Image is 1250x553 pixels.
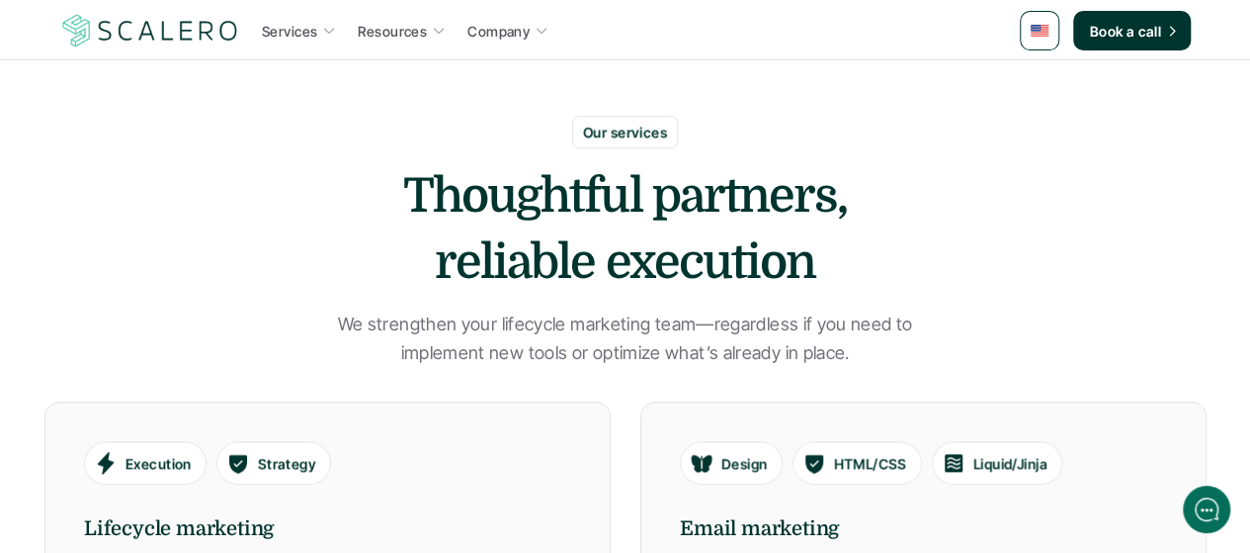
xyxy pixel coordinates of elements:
a: Scalero company logo [59,13,241,48]
img: Scalero company logo [59,12,241,49]
button: New conversation [16,128,379,169]
h6: Email marketing [680,514,1167,544]
h6: Lifecycle marketing [84,514,571,544]
p: We strengthen your lifecycle marketing team—regardless if you need to implement new tools or opti... [304,311,947,368]
span: New conversation [127,140,237,156]
p: Our services [583,122,667,142]
p: Services [262,21,317,42]
span: We run on Gist [165,425,250,438]
p: Company [467,21,530,42]
p: Design [721,452,768,473]
p: HTML/CSS [833,452,906,473]
a: Book a call [1073,11,1191,50]
p: Strategy [258,452,316,473]
p: Liquid/Jinja [972,452,1046,473]
p: Resources [358,21,427,42]
p: Book a call [1089,21,1161,42]
p: Execution [125,452,192,473]
h2: Thoughtful partners, reliable execution [329,163,922,296]
iframe: gist-messenger-bubble-iframe [1183,486,1230,533]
